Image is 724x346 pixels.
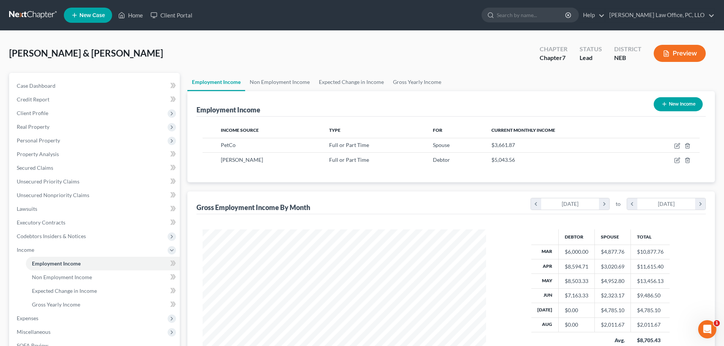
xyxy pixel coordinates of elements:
[17,110,48,116] span: Client Profile
[433,127,442,133] span: For
[11,147,180,161] a: Property Analysis
[565,307,588,314] div: $0.00
[631,318,670,332] td: $2,011.67
[11,161,180,175] a: Secured Claims
[565,292,588,299] div: $7,163.33
[196,203,310,212] div: Gross Employment Income By Month
[329,156,369,163] span: Full or Part Time
[17,246,34,253] span: Income
[579,8,605,22] a: Help
[11,93,180,106] a: Credit Report
[314,73,388,91] a: Expected Change in Income
[497,8,566,22] input: Search by name...
[631,259,670,273] td: $11,615.40
[11,216,180,229] a: Executory Contracts
[221,127,259,133] span: Income Source
[17,123,49,130] span: Real Property
[562,54,566,61] span: 7
[17,164,53,171] span: Secured Claims
[329,127,341,133] span: Type
[599,198,609,210] i: chevron_right
[17,192,89,198] span: Unsecured Nonpriority Claims
[614,54,642,62] div: NEB
[631,288,670,303] td: $9,486.50
[17,233,86,239] span: Codebtors Insiders & Notices
[17,178,79,185] span: Unsecured Priority Claims
[595,229,631,245] th: Spouse
[565,277,588,285] div: $8,503.33
[147,8,196,22] a: Client Portal
[17,82,55,89] span: Case Dashboard
[9,47,163,58] span: [PERSON_NAME] & [PERSON_NAME]
[17,205,37,212] span: Lawsuits
[601,292,624,299] div: $2,323.17
[601,321,624,329] div: $2,011.67
[433,156,450,163] span: Debtor
[32,260,81,267] span: Employment Income
[695,198,705,210] i: chevron_right
[491,127,555,133] span: Current Monthly Income
[114,8,147,22] a: Home
[79,13,105,18] span: New Case
[17,315,38,321] span: Expenses
[17,219,65,226] span: Executory Contracts
[221,156,263,163] span: [PERSON_NAME]
[32,288,97,294] span: Expected Change in Income
[531,318,559,332] th: Aug
[601,337,625,344] div: Avg.
[32,301,80,308] span: Gross Yearly Income
[531,198,541,210] i: chevron_left
[627,198,637,210] i: chevron_left
[631,274,670,288] td: $13,456.13
[245,73,314,91] a: Non Employment Income
[11,79,180,93] a: Case Dashboard
[637,337,664,344] div: $8,705.43
[17,329,51,335] span: Miscellaneous
[491,142,515,148] span: $3,661.87
[26,270,180,284] a: Non Employment Income
[601,248,624,256] div: $4,877.76
[631,303,670,318] td: $4,785.10
[631,229,670,245] th: Total
[580,45,602,54] div: Status
[388,73,446,91] a: Gross Yearly Income
[541,198,599,210] div: [DATE]
[187,73,245,91] a: Employment Income
[565,248,588,256] div: $6,000.00
[32,274,92,280] span: Non Employment Income
[17,96,49,103] span: Credit Report
[221,142,236,148] span: PetCo
[565,321,588,329] div: $0.00
[491,156,515,163] span: $5,043.56
[714,320,720,326] span: 1
[601,277,624,285] div: $4,952.80
[654,97,703,111] button: New Income
[531,245,559,259] th: Mar
[329,142,369,148] span: Full or Part Time
[531,274,559,288] th: May
[11,175,180,188] a: Unsecured Priority Claims
[601,263,624,270] div: $3,020.69
[601,307,624,314] div: $4,785.10
[26,284,180,298] a: Expected Change in Income
[654,45,706,62] button: Preview
[17,137,60,144] span: Personal Property
[616,200,621,208] span: to
[637,198,695,210] div: [DATE]
[540,45,567,54] div: Chapter
[540,54,567,62] div: Chapter
[196,105,260,114] div: Employment Income
[531,259,559,273] th: Apr
[531,303,559,318] th: [DATE]
[17,151,59,157] span: Property Analysis
[11,202,180,216] a: Lawsuits
[631,245,670,259] td: $10,877.76
[580,54,602,62] div: Lead
[605,8,714,22] a: [PERSON_NAME] Law Office, PC, LLO
[26,257,180,270] a: Employment Income
[433,142,450,148] span: Spouse
[531,288,559,303] th: Jun
[614,45,642,54] div: District
[565,263,588,270] div: $8,594.71
[11,188,180,202] a: Unsecured Nonpriority Claims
